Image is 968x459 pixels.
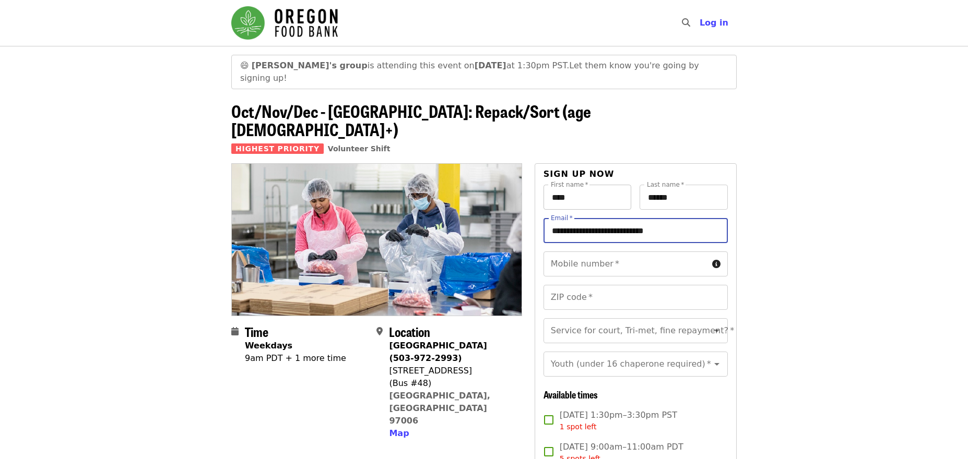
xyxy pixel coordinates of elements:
strong: Weekdays [245,341,292,351]
div: [STREET_ADDRESS] [389,365,513,377]
span: Highest Priority [231,143,324,154]
input: ZIP code [544,285,728,310]
input: Last name [640,185,728,210]
strong: [PERSON_NAME]'s group [252,61,368,70]
input: Email [544,218,728,243]
span: Location [389,322,430,341]
i: calendar icon [231,327,239,336]
strong: [DATE] [475,61,506,70]
span: 1 spot left [560,422,597,431]
a: [GEOGRAPHIC_DATA], [GEOGRAPHIC_DATA] 97006 [389,391,490,426]
span: Oct/Nov/Dec - [GEOGRAPHIC_DATA]: Repack/Sort (age [DEMOGRAPHIC_DATA]+) [231,99,591,141]
span: Time [245,322,268,341]
button: Log in [691,13,737,33]
div: (Bus #48) [389,377,513,390]
button: Map [389,427,409,440]
input: Mobile number [544,251,708,276]
i: circle-info icon [712,259,721,269]
strong: [GEOGRAPHIC_DATA] (503-972-2993) [389,341,487,363]
span: Available times [544,388,598,401]
i: map-marker-alt icon [376,327,383,336]
span: Sign up now [544,169,615,179]
input: First name [544,185,632,210]
span: is attending this event on at 1:30pm PST. [252,61,570,70]
span: grinning face emoji [240,61,249,70]
img: Oregon Food Bank - Home [231,6,338,40]
img: Oct/Nov/Dec - Beaverton: Repack/Sort (age 10+) organized by Oregon Food Bank [232,164,522,315]
input: Search [697,10,705,35]
label: Last name [647,182,684,188]
label: Email [551,215,573,221]
a: Volunteer Shift [328,144,391,153]
div: 9am PDT + 1 more time [245,352,346,365]
button: Open [710,357,724,371]
button: Open [710,323,724,338]
span: Log in [700,18,728,28]
label: First name [551,182,588,188]
span: Map [389,428,409,438]
i: search icon [682,18,690,28]
span: [DATE] 1:30pm–3:30pm PST [560,409,677,432]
